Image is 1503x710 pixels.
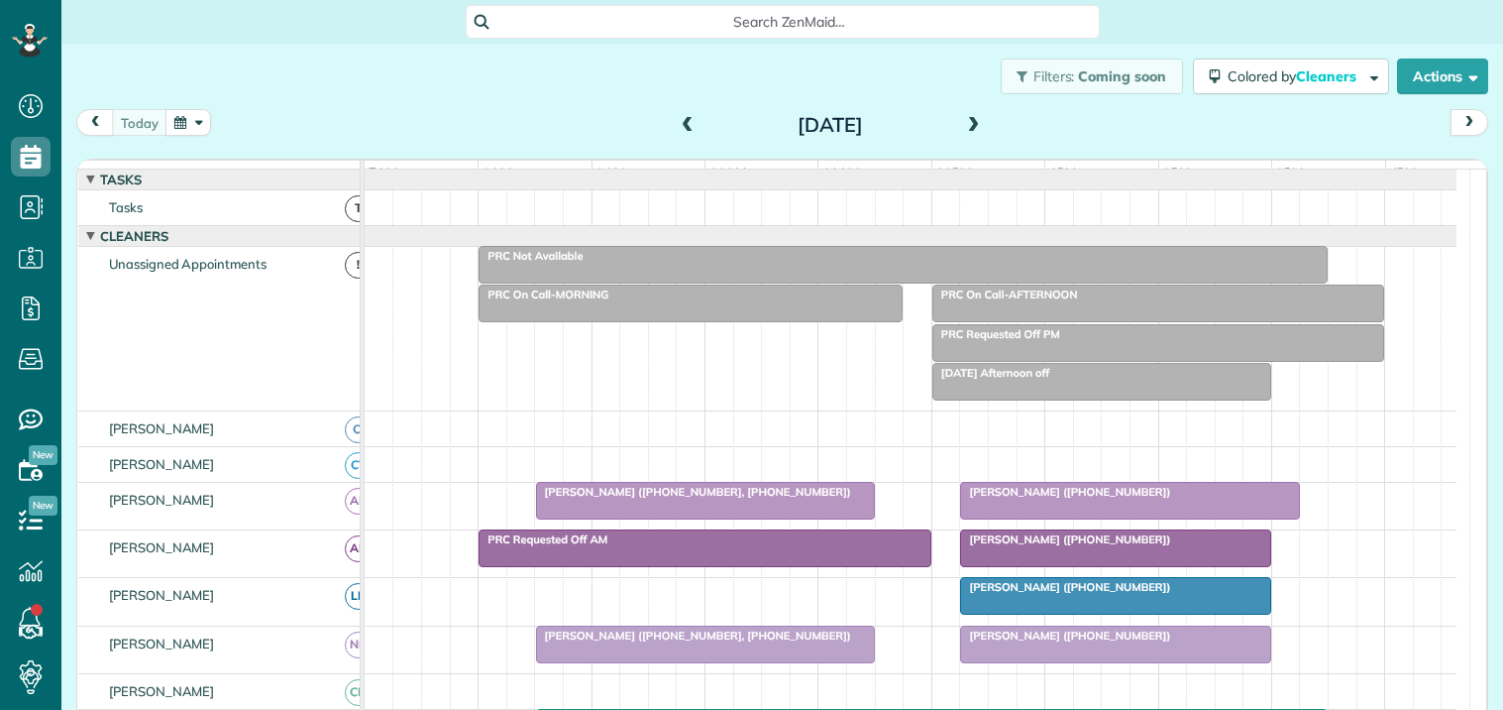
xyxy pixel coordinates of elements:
span: 10am [705,165,750,180]
span: Colored by [1228,67,1363,85]
span: PRC Not Available [478,249,584,263]
span: 1pm [1045,165,1080,180]
span: [PERSON_NAME] [105,683,219,699]
span: New [29,445,57,465]
button: Colored byCleaners [1193,59,1389,94]
span: [PERSON_NAME] ([PHONE_NUMBER]) [959,532,1171,546]
span: PRC Requested Off AM [478,532,608,546]
button: Actions [1397,59,1488,94]
span: ! [345,252,372,279]
span: PRC On Call-AFTERNOON [931,288,1079,301]
span: AH [345,488,372,515]
button: next [1450,109,1488,136]
span: [DATE] Afternoon off [931,366,1050,380]
span: [PERSON_NAME] [105,636,219,651]
span: PRC On Call-MORNING [478,288,609,301]
span: 7am [365,165,401,180]
span: T [345,195,372,222]
span: Cleaners [96,228,172,244]
span: 8am [479,165,515,180]
span: Tasks [105,199,147,215]
span: 9am [592,165,629,180]
button: today [112,109,167,136]
span: [PERSON_NAME] [105,456,219,472]
span: ND [345,632,372,658]
h2: [DATE] [706,114,954,136]
span: AR [345,535,372,562]
span: [PERSON_NAME] ([PHONE_NUMBER]) [959,485,1171,499]
span: 4pm [1386,165,1421,180]
span: 12pm [932,165,975,180]
button: prev [76,109,114,136]
span: CJ [345,416,372,443]
span: [PERSON_NAME] ([PHONE_NUMBER], [PHONE_NUMBER]) [535,629,852,643]
span: [PERSON_NAME] [105,587,219,603]
span: CT [345,452,372,479]
span: New [29,496,57,516]
span: [PERSON_NAME] ([PHONE_NUMBER]) [959,629,1171,643]
span: Filters: [1033,67,1075,85]
span: Tasks [96,172,146,187]
span: Unassigned Appointments [105,256,270,272]
span: [PERSON_NAME] ([PHONE_NUMBER], [PHONE_NUMBER]) [535,485,852,499]
span: [PERSON_NAME] [105,420,219,436]
span: CM [345,679,372,706]
span: Cleaners [1296,67,1359,85]
span: 11am [818,165,863,180]
span: 2pm [1159,165,1194,180]
span: [PERSON_NAME] [105,539,219,555]
span: [PERSON_NAME] ([PHONE_NUMBER]) [959,580,1171,594]
span: [PERSON_NAME] [105,492,219,508]
span: LH [345,583,372,610]
span: 3pm [1272,165,1307,180]
span: PRC Requested Off PM [931,327,1061,341]
span: Coming soon [1078,67,1167,85]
